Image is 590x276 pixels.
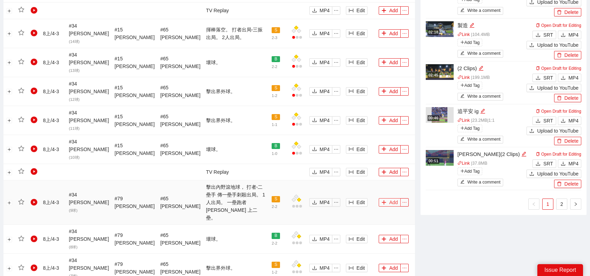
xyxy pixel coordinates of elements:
span: ellipsis [332,147,340,152]
span: Edit [356,117,365,124]
span: download [536,32,540,38]
span: MP4 [568,117,578,125]
span: # 65 [PERSON_NAME] [160,56,201,69]
span: star [18,117,24,123]
span: # 15 [PERSON_NAME] [115,85,155,98]
span: Edit [356,7,365,14]
button: deleteDelete [554,94,581,102]
button: column-widthEdit [346,116,368,125]
span: column-width [349,237,354,242]
td: 壞球。 [203,48,269,77]
span: # 15 [PERSON_NAME] [115,143,155,156]
li: Next Page [570,199,581,210]
button: uploadUpload to YouTube [527,84,581,92]
button: ellipsis [332,168,340,176]
button: plusAdd [379,198,401,207]
button: ellipsis [332,264,340,272]
span: Add Tag [457,82,483,89]
span: ( 10 球) [69,155,80,159]
span: MP4 [568,74,578,82]
button: column-widthEdit [346,235,368,243]
span: delete [557,96,562,101]
td: 擊出界外球。 [203,106,269,135]
span: SRT [543,160,553,167]
span: delete [557,139,562,144]
img: f770b513-9369-435f-aecd-3f3e86db1fa7.jpg [426,21,454,37]
td: 擊出界外球。 [203,77,269,106]
button: Expand row [7,118,12,124]
span: plus [381,200,386,206]
span: download [561,75,566,81]
span: ellipsis [401,31,408,36]
span: ellipsis [401,147,408,152]
button: ellipsis [332,29,340,38]
span: Upload to YouTube [537,41,578,49]
span: ( 12 球) [69,97,80,102]
span: 8 上 / 4 - 3 [43,118,59,123]
span: Upload to YouTube [537,170,578,178]
span: Edit [356,30,365,37]
span: column-width [349,118,354,123]
span: Edit [356,168,365,176]
span: upload [529,171,534,177]
span: ellipsis [332,237,340,241]
span: download [312,31,317,36]
span: 8 上 / 4 - 3 [43,89,59,94]
span: ellipsis [332,89,340,94]
span: edit [480,109,485,114]
span: MP4 [320,264,330,272]
span: # 65 [PERSON_NAME] [160,85,201,98]
button: downloadMP4 [558,31,581,39]
span: # 34 [PERSON_NAME] [69,139,109,160]
button: Expand row [7,89,12,95]
a: Open Draft for Editing [536,23,581,28]
span: plus [381,118,386,123]
span: upload [529,128,534,134]
span: plus [460,126,464,130]
span: copy [536,66,540,70]
span: download [536,161,540,167]
p: | 23.2 MB | 1:1 [457,117,527,124]
button: uploadUpload to YouTube [527,127,581,135]
span: 8 上 / 4 - 3 [43,147,59,152]
span: edit [460,8,465,13]
button: downloadMP4 [309,145,333,154]
span: column-width [349,170,354,175]
button: deleteDelete [554,51,581,59]
span: plus [381,8,386,14]
button: Expand row [7,170,12,175]
button: downloadMP4 [558,117,581,125]
span: star [18,88,24,94]
td: 揮棒落空。 打者出局-三振出局。 2人出局。 [203,19,269,48]
span: Edit [356,235,365,243]
span: S [272,85,280,91]
div: Issue Report [537,264,583,276]
span: download [312,200,317,206]
button: column-widthEdit [346,264,368,272]
span: 2 - 2 [272,65,277,69]
button: Expand row [7,60,12,66]
button: Expand row [7,266,12,271]
span: download [312,89,317,94]
span: # 65 [PERSON_NAME] [160,27,201,40]
span: # 34 [PERSON_NAME] [69,52,109,73]
span: play-circle [31,7,38,14]
span: download [312,266,317,271]
button: column-widthEdit [346,58,368,67]
a: Open Draft for Editing [536,66,581,71]
span: star [18,30,24,36]
span: ellipsis [332,200,340,205]
button: downloadMP4 [309,198,333,207]
button: plusAdd [379,6,401,15]
span: plus [381,266,386,271]
p: | 199.1 MB [457,74,527,81]
td: TV Replay [203,2,269,19]
span: download [561,32,566,38]
button: ellipsis [400,116,409,125]
button: editWrite a comment [457,179,504,186]
span: play-circle [31,168,38,175]
span: download [312,237,317,242]
span: ellipsis [401,170,408,174]
button: downloadMP4 [309,58,333,67]
span: 2 - 3 [272,36,277,40]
